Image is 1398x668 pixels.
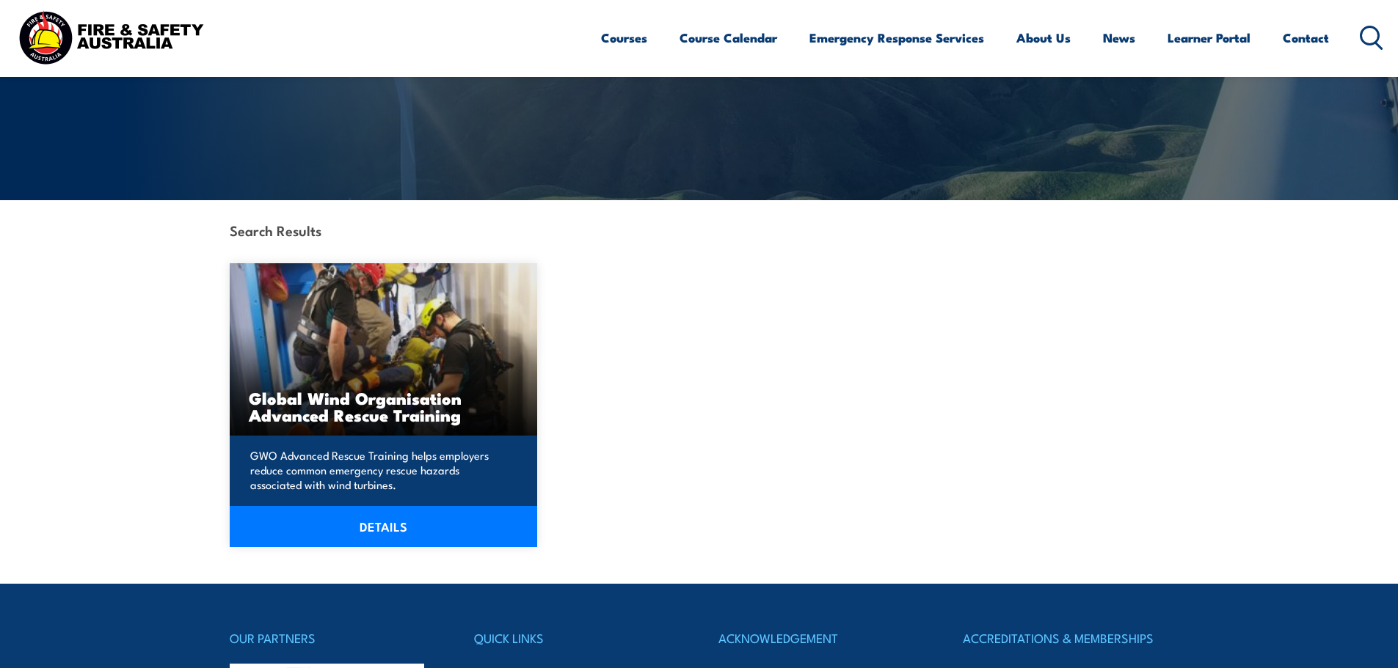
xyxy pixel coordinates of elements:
[474,628,680,648] h4: QUICK LINKS
[680,18,777,57] a: Course Calendar
[230,220,321,240] strong: Search Results
[230,263,538,436] a: Global Wind Organisation Advanced Rescue Training
[601,18,647,57] a: Courses
[963,628,1168,648] h4: ACCREDITATIONS & MEMBERSHIPS
[1016,18,1071,57] a: About Us
[809,18,984,57] a: Emergency Response Services
[1103,18,1135,57] a: News
[1283,18,1329,57] a: Contact
[1168,18,1250,57] a: Learner Portal
[249,389,519,423] h3: Global Wind Organisation Advanced Rescue Training
[250,448,513,492] p: GWO Advanced Rescue Training helps employers reduce common emergency rescue hazards associated wi...
[230,506,538,547] a: DETAILS
[718,628,924,648] h4: ACKNOWLEDGEMENT
[230,628,435,648] h4: OUR PARTNERS
[230,263,538,436] img: Global Wind Organisation Advanced Rescue TRAINING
